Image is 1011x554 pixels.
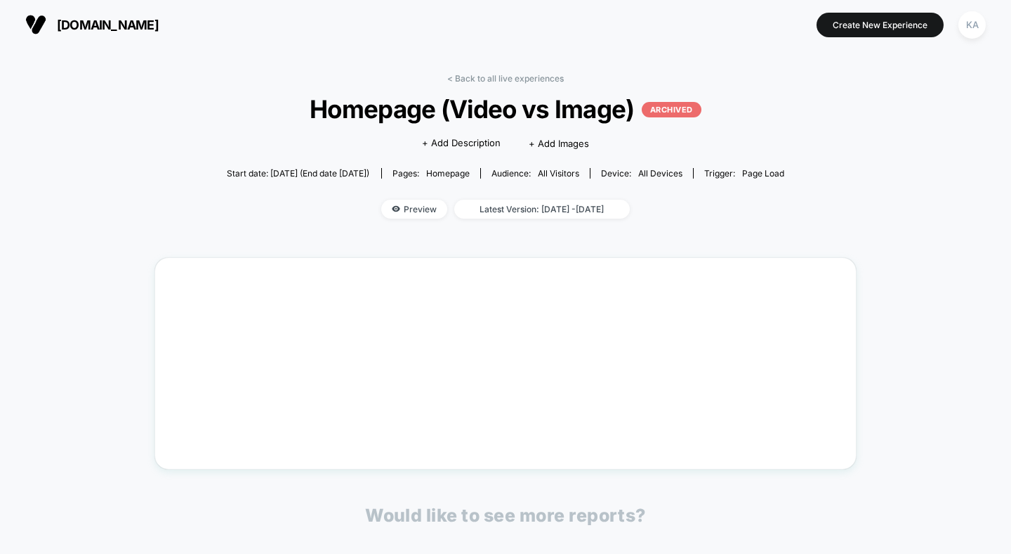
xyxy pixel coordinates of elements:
span: + Add Images [529,138,589,149]
span: + Add Description [422,136,501,150]
span: Page Load [742,168,784,179]
span: all devices [638,168,682,179]
span: Start date: [DATE] (End date [DATE]) [227,168,369,179]
span: Preview [381,200,447,219]
a: < Back to all live experiences [447,73,564,84]
img: Visually logo [25,14,46,35]
span: homepage [426,168,470,179]
p: ARCHIVED [642,102,701,117]
div: Audience: [491,168,579,179]
span: Device: [590,168,693,179]
span: Homepage (Video vs Image) [254,94,756,124]
span: Latest Version: [DATE] - [DATE] [454,200,630,219]
span: [DOMAIN_NAME] [57,18,159,32]
button: Create New Experience [817,13,944,37]
div: Trigger: [704,168,784,179]
p: Would like to see more reports? [365,505,646,526]
div: Pages: [392,168,470,179]
span: All Visitors [538,168,579,179]
div: KA [958,11,986,39]
button: KA [954,11,990,39]
button: [DOMAIN_NAME] [21,13,163,36]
